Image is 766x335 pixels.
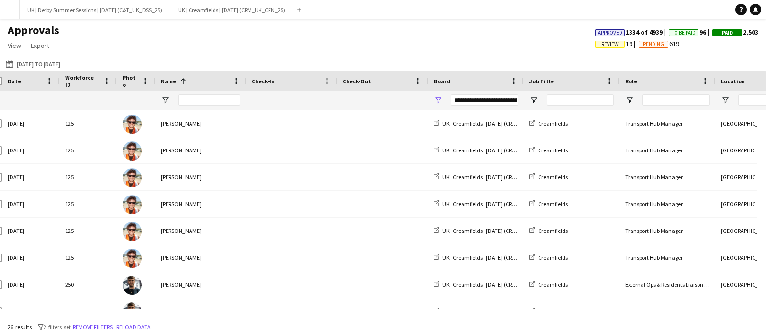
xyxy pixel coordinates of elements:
span: Paid [722,30,733,36]
img: Daniel Wilcock [123,141,142,161]
div: [DATE] [2,244,59,271]
a: UK | Creamfields | [DATE] (CRM_UK_CFN_25) [434,281,550,288]
a: UK | Creamfields | [DATE] (CRM_UK_CFN_25) [434,120,550,127]
span: Creamfields [538,227,568,234]
img: Daniel Wilcock [123,115,142,134]
span: UK | Creamfields | [DATE] (CRM_UK_CFN_25) [442,120,550,127]
div: Transport Hub Manager [620,110,715,137]
div: [PERSON_NAME] [155,244,246,271]
span: Creamfields [538,120,568,127]
div: Transport Hub Manager [620,137,715,163]
a: Creamfields [529,227,568,234]
span: UK | Creamfields | [DATE] (CRM_UK_CFN_25) [442,147,550,154]
span: Review [601,41,619,47]
button: Open Filter Menu [721,96,730,104]
input: Job Title Filter Input [547,94,614,106]
a: Creamfields [529,173,568,181]
span: 19 [595,39,639,48]
a: Creamfields [529,120,568,127]
div: [DATE] [2,298,59,324]
span: Date [8,78,21,85]
a: Creamfields [529,147,568,154]
div: [DATE] [2,164,59,190]
a: UK | Creamfields | [DATE] (CRM_UK_CFN_25) [434,227,550,234]
a: UK | Creamfields | [DATE] (CRM_UK_CFN_25) [434,308,550,315]
a: UK | Creamfields | [DATE] (CRM_UK_CFN_25) [434,173,550,181]
button: Open Filter Menu [161,96,169,104]
a: Creamfields [529,308,568,315]
span: Creamfields [538,173,568,181]
span: Workforce ID [65,74,100,88]
img: Daniel Wilcock [123,249,142,268]
div: Transport Hub Manager [620,191,715,217]
img: Daniel Wilcock [123,222,142,241]
div: 125 [59,191,117,217]
span: Board [434,78,451,85]
a: Creamfields [529,254,568,261]
span: UK | Creamfields | [DATE] (CRM_UK_CFN_25) [442,173,550,181]
span: Creamfields [538,281,568,288]
a: UK | Creamfields | [DATE] (CRM_UK_CFN_25) [434,254,550,261]
div: External Ops & Residents Liaison Manager [620,298,715,324]
div: 250 [59,271,117,298]
div: [PERSON_NAME] [155,110,246,137]
div: [PERSON_NAME] [155,191,246,217]
input: Name Filter Input [178,94,240,106]
span: Approved [598,30,622,36]
button: Remove filters [71,322,114,333]
div: Transport Hub Manager [620,164,715,190]
div: [PERSON_NAME] [155,298,246,324]
div: 125 [59,164,117,190]
img: Daniel Wilcock [123,195,142,214]
span: Job Title [529,78,554,85]
span: UK | Creamfields | [DATE] (CRM_UK_CFN_25) [442,200,550,208]
span: Creamfields [538,254,568,261]
a: Export [27,39,53,52]
button: [DATE] to [DATE] [4,58,62,69]
button: Reload data [114,322,153,333]
span: 96 [669,28,712,36]
span: 2,503 [712,28,758,36]
span: UK | Creamfields | [DATE] (CRM_UK_CFN_25) [442,254,550,261]
span: UK | Creamfields | [DATE] (CRM_UK_CFN_25) [442,281,550,288]
img: Daniel Wilcock [123,168,142,187]
span: Role [625,78,637,85]
a: Creamfields [529,200,568,208]
span: UK | Creamfields | [DATE] (CRM_UK_CFN_25) [442,308,550,315]
span: 619 [639,39,679,48]
span: UK | Creamfields | [DATE] (CRM_UK_CFN_25) [442,227,550,234]
button: UK | Creamfields | [DATE] (CRM_UK_CFN_25) [170,0,293,19]
div: [DATE] [2,271,59,298]
div: External Ops & Residents Liaison Manager [620,271,715,298]
span: Location [721,78,745,85]
a: View [4,39,25,52]
a: UK | Creamfields | [DATE] (CRM_UK_CFN_25) [434,200,550,208]
div: [PERSON_NAME] [155,137,246,163]
div: [DATE] [2,191,59,217]
input: Role Filter Input [642,94,710,106]
span: To Be Paid [672,30,696,36]
span: Creamfields [538,147,568,154]
span: 2 filters set [44,323,71,331]
button: Open Filter Menu [625,96,634,104]
div: Transport Hub Manager [620,218,715,244]
div: Transport Hub Manager [620,244,715,271]
div: [PERSON_NAME] [155,218,246,244]
div: [PERSON_NAME] [155,164,246,190]
div: 125 [59,110,117,137]
button: Open Filter Menu [434,96,442,104]
a: UK | Creamfields | [DATE] (CRM_UK_CFN_25) [434,147,550,154]
div: [DATE] [2,110,59,137]
span: Check-In [252,78,275,85]
div: 125 [59,218,117,244]
span: View [8,41,21,50]
div: 250 [59,298,117,324]
a: Creamfields [529,281,568,288]
button: Open Filter Menu [529,96,538,104]
span: Pending [643,41,664,47]
span: Check-Out [343,78,371,85]
span: Photo [123,74,138,88]
div: [DATE] [2,137,59,163]
img: James Metcalfe [123,276,142,295]
div: [DATE] [2,218,59,244]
